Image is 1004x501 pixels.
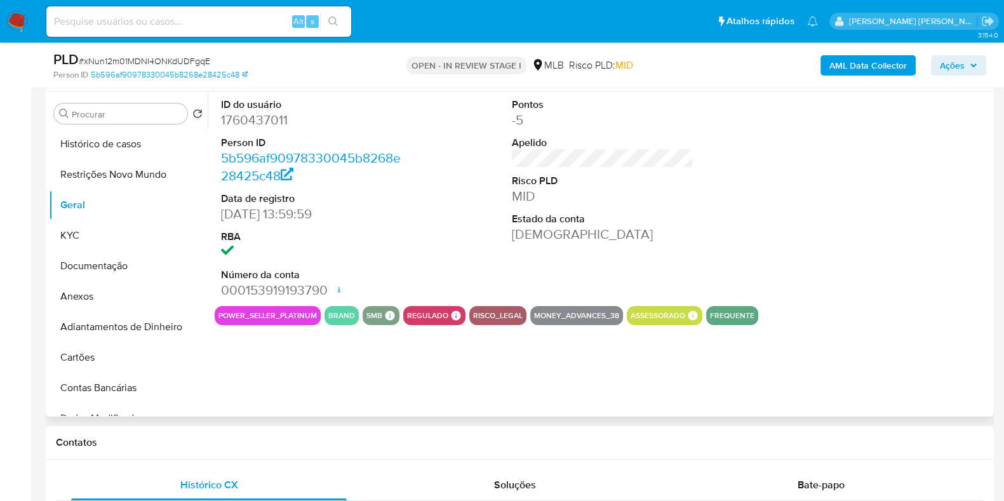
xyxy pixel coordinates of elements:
button: Contas Bancárias [49,373,208,403]
input: Pesquise usuários ou casos... [46,13,351,30]
button: brand [328,313,355,318]
span: Bate-papo [798,478,845,492]
span: Alt [293,15,304,27]
a: Notificações [807,16,818,27]
button: smb [366,313,382,318]
span: # xNun12m01MDNI4ONKdUDFgqE [79,55,210,67]
dd: 1760437011 [221,111,403,129]
button: power_seller_platinum [218,313,317,318]
dt: Número da conta [221,268,403,282]
button: Procurar [59,109,69,119]
dd: [DEMOGRAPHIC_DATA] [512,225,693,243]
button: Anexos [49,281,208,312]
dt: Pontos [512,98,693,112]
button: Restrições Novo Mundo [49,159,208,190]
b: PLD [53,49,79,69]
button: money_advances_38 [534,313,619,318]
dt: ID do usuário [221,98,403,112]
b: AML Data Collector [829,55,907,76]
dd: MID [512,187,693,205]
button: Dados Modificados [49,403,208,434]
a: 5b596af90978330045b8268e28425c48 [91,69,248,81]
dt: RBA [221,230,403,244]
button: AML Data Collector [820,55,916,76]
div: MLB [532,58,564,72]
dt: Person ID [221,136,403,150]
span: MID [615,58,633,72]
button: Documentação [49,251,208,281]
button: Ações [931,55,986,76]
b: Person ID [53,69,88,81]
a: 5b596af90978330045b8268e28425c48 [221,149,401,185]
dt: Estado da conta [512,212,693,226]
span: s [311,15,314,27]
a: Sair [981,15,994,28]
span: Histórico CX [180,478,238,492]
dt: Apelido [512,136,693,150]
span: 3.154.0 [977,30,998,40]
span: Atalhos rápidos [726,15,794,28]
dt: Risco PLD [512,174,693,188]
dd: [DATE] 13:59:59 [221,205,403,223]
span: Ações [940,55,965,76]
button: assessorado [631,313,685,318]
button: Cartões [49,342,208,373]
h1: Contatos [56,436,984,449]
button: risco_legal [473,313,523,318]
button: search-icon [320,13,346,30]
span: Soluções [494,478,536,492]
dd: -5 [512,111,693,129]
button: Retornar ao pedido padrão [192,109,203,123]
dt: Data de registro [221,192,403,206]
p: danilo.toledo@mercadolivre.com [849,15,977,27]
button: Adiantamentos de Dinheiro [49,312,208,342]
button: frequente [710,313,754,318]
p: OPEN - IN REVIEW STAGE I [406,57,526,74]
dd: 000153919193790 [221,281,403,299]
button: KYC [49,220,208,251]
button: Geral [49,190,208,220]
button: regulado [407,313,448,318]
input: Procurar [72,109,182,120]
button: Histórico de casos [49,129,208,159]
span: Risco PLD: [569,58,633,72]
